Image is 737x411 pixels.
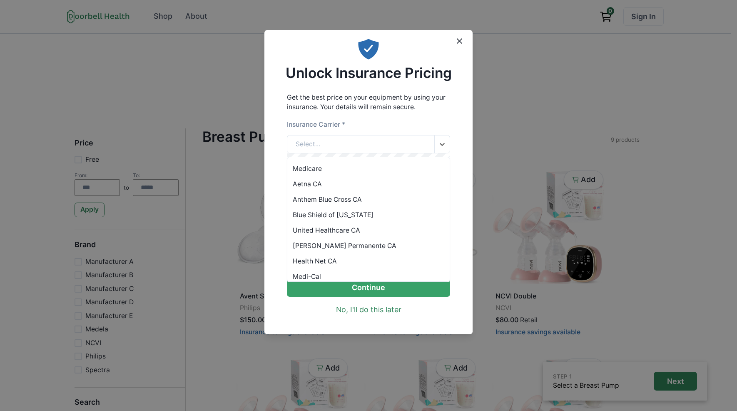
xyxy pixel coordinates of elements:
p: Get the best price on your equipment by using your insurance. Your details will remain secure. [287,93,451,112]
a: No, I'll do this later [336,304,401,316]
div: Select... [296,139,320,149]
label: Insurance Carrier [287,120,345,130]
div: Medi-Cal [287,269,450,284]
h2: Unlock Insurance Pricing [286,65,452,81]
div: Medicare [287,161,450,176]
div: United Healthcare CA [287,223,450,238]
button: Continue [287,278,451,297]
div: Anthem Blue Cross CA [287,192,450,207]
div: Health Net CA [287,253,450,269]
button: Close [452,34,467,49]
div: Aetna CA [287,176,450,192]
div: [PERSON_NAME] Permanente CA [287,238,450,253]
div: Blue Shield of [US_STATE] [287,207,450,223]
